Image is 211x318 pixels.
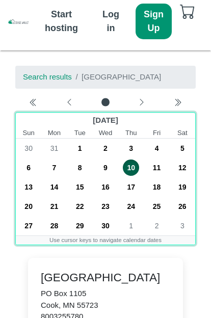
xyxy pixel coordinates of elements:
[144,9,164,33] b: Sign Up
[174,140,191,156] span: 5
[65,98,73,107] svg: chevron left
[20,160,37,176] span: 6
[123,96,160,110] button: Next month
[101,98,110,107] svg: circle fill
[41,271,170,284] h4: [GEOGRAPHIC_DATA]
[170,128,195,138] small: Saturday
[144,197,169,216] div: Friday, September 25, 2026
[15,96,196,110] div: Calendar navigation
[93,216,118,235] div: Wednesday, September 30, 2026
[16,128,41,138] small: Sunday
[174,179,191,195] span: 19
[67,197,93,216] div: Tuesday, September 22, 2026
[51,96,88,110] button: Previous month
[118,128,144,138] small: Thursday
[41,177,67,197] div: Monday, September 14, 2026
[160,96,196,110] button: Next year
[67,139,93,158] div: Tuesday, September 1, 2026
[138,98,146,107] svg: chevron left
[170,197,195,216] div: Saturday, September 26, 2026
[46,179,62,195] span: 14
[41,128,67,138] small: Monday
[46,160,62,176] span: 7
[136,4,172,39] button: Sign Up
[118,197,144,216] div: Thursday, September 24, 2026
[170,216,195,235] div: Saturday, October 3, 2026
[37,4,86,39] button: Start hosting
[41,197,67,216] div: Monday, September 21, 2026
[174,218,191,234] span: 3
[123,218,139,234] span: 1
[67,158,93,177] div: Tuesday, September 8, 2026
[93,158,118,177] div: Wednesday, September 9, 2026
[174,198,191,215] span: 26
[97,179,114,195] span: 16
[46,218,62,234] span: 28
[97,160,114,176] span: 9
[16,139,41,158] div: Sunday, August 30, 2026
[20,218,37,234] span: 27
[67,216,93,235] div: Tuesday, September 29, 2026
[16,216,41,235] div: Sunday, September 27, 2026
[41,139,67,158] div: Monday, August 31, 2026
[93,128,118,138] small: Wednesday
[72,179,88,195] span: 15
[23,72,72,81] a: Search results
[144,216,169,235] div: Friday, October 2, 2026
[93,177,118,197] div: Wednesday, September 16, 2026
[67,177,93,197] div: Tuesday, September 15, 2026
[170,177,195,197] div: Saturday, September 19, 2026
[93,197,118,216] div: Wednesday, September 23, 2026
[20,179,37,195] span: 13
[72,160,88,176] span: 8
[45,9,78,33] b: Start hosting
[15,96,51,110] button: Previous year
[170,139,195,158] div: Saturday, September 5, 2026
[144,139,169,158] div: Friday, September 4, 2026
[29,98,37,107] svg: chevron double left
[82,72,161,81] span: [GEOGRAPHIC_DATA]
[41,158,67,177] div: Monday, September 7, 2026
[118,158,144,177] div: Thursday, September 10, 2026 (Selected date)
[46,198,62,215] span: 21
[88,96,124,110] button: Current month
[118,216,144,235] div: Thursday, October 1, 2026
[97,218,114,234] span: 30
[20,198,37,215] span: 20
[20,140,37,156] span: 30
[170,158,195,177] div: Saturday, September 12, 2026
[149,198,165,215] span: 25
[72,198,88,215] span: 22
[72,140,88,156] span: 1
[16,236,195,245] div: Use cursor keys to navigate calendar dates
[16,113,195,128] div: [DATE]
[144,177,169,197] div: Friday, September 18, 2026
[72,218,88,234] span: 29
[93,139,118,158] div: Wednesday, September 2, 2026
[123,179,139,195] span: 17
[8,19,29,24] img: pAKp5ICTv7cAAAAASUVORK5CYII=
[144,128,169,138] small: Friday
[123,198,139,215] span: 24
[41,216,67,235] div: Monday, September 28, 2026
[123,140,139,156] span: 3
[67,128,93,138] small: Tuesday
[102,9,119,33] b: Log in
[16,177,41,197] div: Sunday, September 13, 2026
[16,197,41,216] div: Sunday, September 20, 2026
[144,158,169,177] div: Friday, September 11, 2026
[94,4,127,39] button: Log in
[149,140,165,156] span: 4
[118,177,144,197] div: Thursday, September 17, 2026
[97,140,114,156] span: 2
[180,4,195,19] svg: cart
[118,139,144,158] div: Thursday, September 3, 2026
[46,140,62,156] span: 31
[97,198,114,215] span: 23
[16,158,41,177] div: Sunday, September 6, 2026
[123,160,139,176] span: 10
[149,160,165,176] span: 11
[149,218,165,234] span: 2
[174,160,191,176] span: 12
[173,98,181,107] svg: chevron double left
